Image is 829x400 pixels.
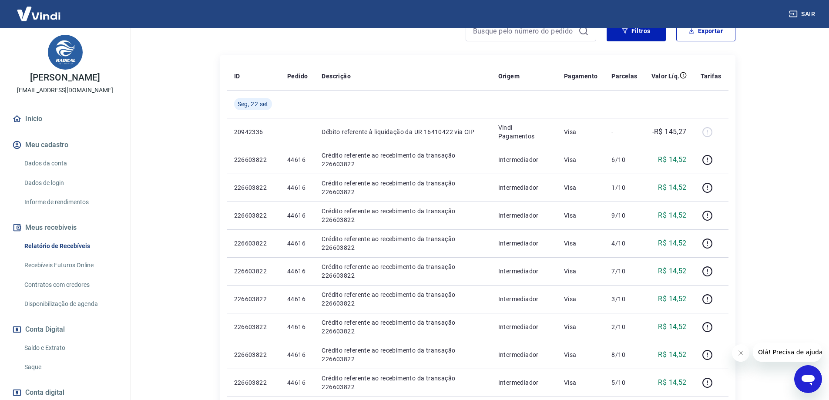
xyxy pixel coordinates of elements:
[21,174,120,192] a: Dados de login
[498,123,550,141] p: Vindi Pagamentos
[30,73,100,82] p: [PERSON_NAME]
[287,267,308,276] p: 44616
[322,128,484,136] p: Débito referente à liquidação da UR 16410422 via CIP
[498,350,550,359] p: Intermediador
[10,218,120,237] button: Meus recebíveis
[287,350,308,359] p: 44616
[611,295,637,303] p: 3/10
[651,72,680,81] p: Valor Líq.
[322,318,484,336] p: Crédito referente ao recebimento da transação 226603822
[676,20,735,41] button: Exportar
[658,377,686,388] p: R$ 14,52
[564,378,598,387] p: Visa
[287,183,308,192] p: 44616
[658,350,686,360] p: R$ 14,52
[234,267,273,276] p: 226603822
[473,24,575,37] input: Busque pelo número do pedido
[234,183,273,192] p: 226603822
[10,320,120,339] button: Conta Digital
[287,211,308,220] p: 44616
[234,72,240,81] p: ID
[658,294,686,304] p: R$ 14,52
[234,323,273,331] p: 226603822
[322,374,484,391] p: Crédito referente ao recebimento da transação 226603822
[498,239,550,248] p: Intermediador
[498,323,550,331] p: Intermediador
[658,210,686,221] p: R$ 14,52
[21,339,120,357] a: Saldo e Extrato
[5,6,73,13] span: Olá! Precisa de ajuda?
[564,295,598,303] p: Visa
[17,86,113,95] p: [EMAIL_ADDRESS][DOMAIN_NAME]
[564,350,598,359] p: Visa
[287,72,308,81] p: Pedido
[787,6,819,22] button: Sair
[322,346,484,363] p: Crédito referente ao recebimento da transação 226603822
[21,237,120,255] a: Relatório de Recebíveis
[564,267,598,276] p: Visa
[21,193,120,211] a: Informe de rendimentos
[234,295,273,303] p: 226603822
[234,378,273,387] p: 226603822
[564,72,598,81] p: Pagamento
[25,387,64,399] span: Conta digital
[658,182,686,193] p: R$ 14,52
[652,127,687,137] p: -R$ 145,27
[611,211,637,220] p: 9/10
[564,155,598,164] p: Visa
[658,266,686,276] p: R$ 14,52
[322,179,484,196] p: Crédito referente ao recebimento da transação 226603822
[322,151,484,168] p: Crédito referente ao recebimento da transação 226603822
[611,128,637,136] p: -
[322,72,351,81] p: Descrição
[611,183,637,192] p: 1/10
[48,35,83,70] img: 390d95a4-0b2f-43fe-8fa0-e43eda86bb40.jpeg
[498,183,550,192] p: Intermediador
[287,155,308,164] p: 44616
[564,211,598,220] p: Visa
[498,267,550,276] p: Intermediador
[607,20,666,41] button: Filtros
[287,378,308,387] p: 44616
[10,135,120,155] button: Meu cadastro
[611,72,637,81] p: Parcelas
[658,155,686,165] p: R$ 14,52
[794,365,822,393] iframe: Botão para abrir a janela de mensagens
[611,239,637,248] p: 4/10
[287,239,308,248] p: 44616
[611,323,637,331] p: 2/10
[21,256,120,274] a: Recebíveis Futuros Online
[10,109,120,128] a: Início
[611,350,637,359] p: 8/10
[322,207,484,224] p: Crédito referente ao recebimento da transação 226603822
[611,267,637,276] p: 7/10
[658,322,686,332] p: R$ 14,52
[21,155,120,172] a: Dados da conta
[234,239,273,248] p: 226603822
[498,211,550,220] p: Intermediador
[287,323,308,331] p: 44616
[21,276,120,294] a: Contratos com credores
[21,358,120,376] a: Saque
[322,262,484,280] p: Crédito referente ao recebimento da transação 226603822
[498,295,550,303] p: Intermediador
[498,155,550,164] p: Intermediador
[234,350,273,359] p: 226603822
[564,128,598,136] p: Visa
[564,323,598,331] p: Visa
[564,239,598,248] p: Visa
[701,72,722,81] p: Tarifas
[498,72,520,81] p: Origem
[234,155,273,164] p: 226603822
[753,343,822,362] iframe: Mensagem da empresa
[732,344,749,362] iframe: Fechar mensagem
[322,235,484,252] p: Crédito referente ao recebimento da transação 226603822
[287,295,308,303] p: 44616
[658,238,686,249] p: R$ 14,52
[21,295,120,313] a: Disponibilização de agenda
[498,378,550,387] p: Intermediador
[234,211,273,220] p: 226603822
[611,378,637,387] p: 5/10
[322,290,484,308] p: Crédito referente ao recebimento da transação 226603822
[238,100,269,108] span: Seg, 22 set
